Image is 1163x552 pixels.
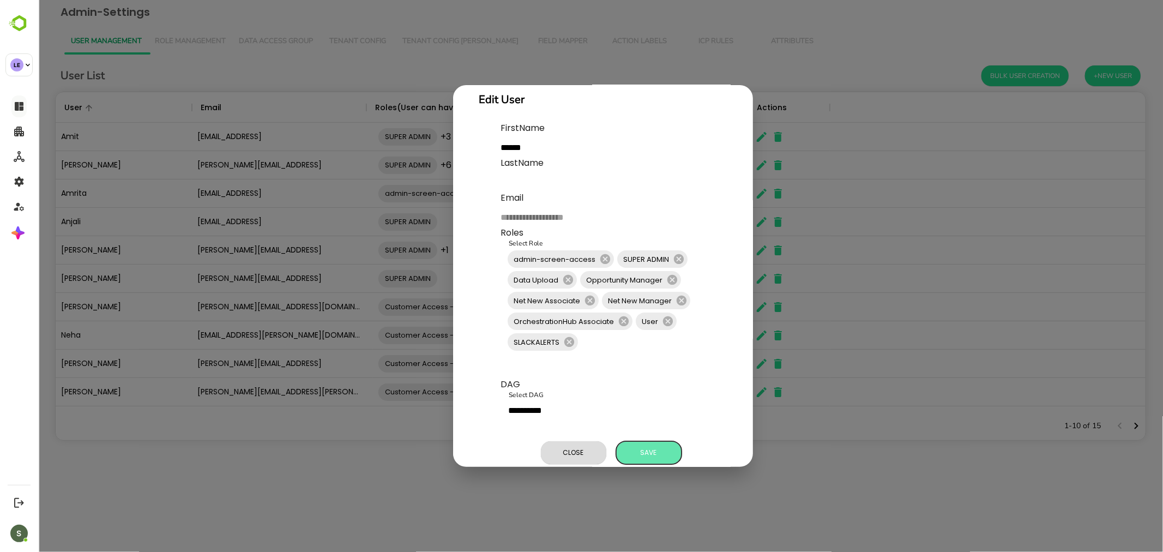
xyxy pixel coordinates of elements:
[598,315,627,328] span: User
[10,525,28,542] div: S
[469,295,549,307] span: Net New Associate
[463,226,486,239] label: Roles
[469,313,594,330] div: OrchestrationHub Associate
[564,292,652,309] div: Net New Manager
[471,239,505,248] label: Select Role
[564,295,641,307] span: Net New Manager
[441,91,689,109] h2: Edit User
[542,271,643,289] div: Opportunity Manager
[469,292,561,309] div: Net New Associate
[578,441,643,464] button: Save
[503,441,568,464] button: Close
[463,378,483,391] label: DAG
[508,446,563,460] span: Close
[463,122,626,135] label: FirstName
[469,271,539,289] div: Data Upload
[471,391,506,400] label: Select DAG
[10,58,23,71] div: LE
[469,274,527,286] span: Data Upload
[579,253,638,266] span: SUPER ADMIN
[579,250,649,268] div: SUPER ADMIN
[598,313,638,330] div: User
[463,157,626,170] label: LastName
[469,333,540,351] div: SLACKALERTS
[583,446,638,460] span: Save
[469,336,528,349] span: SLACKALERTS
[542,274,631,286] span: Opportunity Manager
[469,253,564,266] span: admin-screen-access
[11,495,26,510] button: Logout
[469,315,583,328] span: OrchestrationHub Associate
[5,13,33,34] img: BambooboxLogoMark.f1c84d78b4c51b1a7b5f700c9845e183.svg
[469,250,576,268] div: admin-screen-access
[463,191,626,205] label: Email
